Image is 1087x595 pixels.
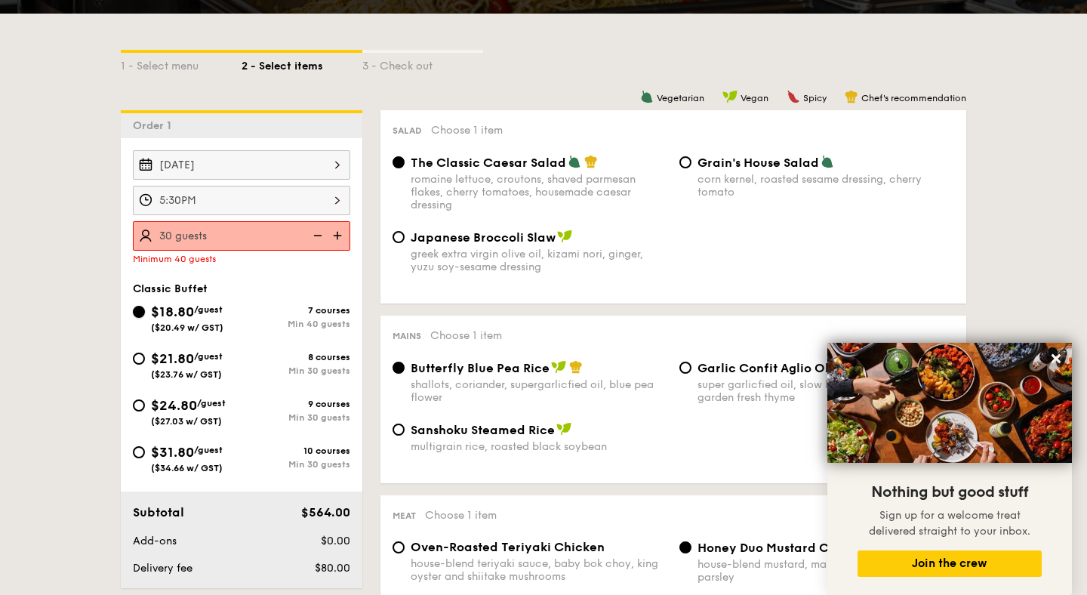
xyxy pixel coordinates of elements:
input: $31.80/guest($34.66 w/ GST)10 coursesMin 30 guests [133,446,145,458]
input: Japanese Broccoli Slawgreek extra virgin olive oil, kizami nori, ginger, yuzu soy-sesame dressing [393,231,405,243]
span: Subtotal [133,505,184,519]
span: $80.00 [315,562,350,575]
img: icon-chef-hat.a58ddaea.svg [584,155,598,168]
input: Honey Duo Mustard Chickenhouse-blend mustard, maple soy baked potato, parsley [679,541,691,553]
div: 2 - Select items [242,53,362,74]
span: Honey Duo Mustard Chicken [697,541,870,555]
input: Oven-Roasted Teriyaki Chickenhouse-blend teriyaki sauce, baby bok choy, king oyster and shiitake ... [393,541,405,553]
span: ($23.76 w/ GST) [151,369,222,380]
img: icon-reduce.1d2dbef1.svg [305,221,328,250]
input: The Classic Caesar Saladromaine lettuce, croutons, shaved parmesan flakes, cherry tomatoes, house... [393,156,405,168]
input: Butterfly Blue Pea Riceshallots, coriander, supergarlicfied oil, blue pea flower [393,362,405,374]
span: /guest [194,351,223,362]
img: icon-vegetarian.fe4039eb.svg [640,90,654,103]
button: Close [1044,347,1068,371]
input: Grain's House Saladcorn kernel, roasted sesame dressing, cherry tomato [679,156,691,168]
input: Sanshoku Steamed Ricemultigrain rice, roasted black soybean [393,424,405,436]
div: house-blend mustard, maple soy baked potato, parsley [697,558,954,584]
div: corn kernel, roasted sesame dressing, cherry tomato [697,173,954,199]
div: Min 30 guests [242,412,350,423]
span: Meat [393,510,416,521]
div: 8 courses [242,352,350,362]
img: icon-vegan.f8ff3823.svg [551,360,566,374]
span: Delivery fee [133,562,192,575]
input: $24.80/guest($27.03 w/ GST)9 coursesMin 30 guests [133,399,145,412]
span: $564.00 [301,505,350,519]
div: shallots, coriander, supergarlicfied oil, blue pea flower [411,378,667,404]
div: 10 courses [242,445,350,456]
img: icon-chef-hat.a58ddaea.svg [845,90,858,103]
span: Spicy [803,93,827,103]
img: DSC07876-Edit02-Large.jpeg [827,343,1072,463]
span: Sign up for a welcome treat delivered straight to your inbox. [869,509,1030,538]
img: icon-add.58712e84.svg [328,221,350,250]
span: $18.80 [151,304,194,320]
span: Mains [393,331,421,341]
span: /guest [194,304,223,315]
span: Order 1 [133,119,177,132]
input: Garlic Confit Aglio Oliosuper garlicfied oil, slow baked cherry tomatoes, garden fresh thyme [679,362,691,374]
img: icon-vegetarian.fe4039eb.svg [568,155,581,168]
span: Salad [393,125,422,136]
span: Sanshoku Steamed Rice [411,423,555,437]
img: icon-chef-hat.a58ddaea.svg [569,360,583,374]
div: 7 courses [242,305,350,316]
div: greek extra virgin olive oil, kizami nori, ginger, yuzu soy-sesame dressing [411,248,667,273]
span: $21.80 [151,350,194,367]
span: Vegan [741,93,768,103]
div: 9 courses [242,399,350,409]
input: Event date [133,150,350,180]
div: Minimum 40 guests [133,254,350,264]
img: icon-spicy.37a8142b.svg [787,90,800,103]
span: Add-ons [133,535,177,547]
span: ($27.03 w/ GST) [151,416,222,427]
span: Chef's recommendation [861,93,966,103]
span: Choose 1 item [425,509,497,522]
img: icon-vegetarian.fe4039eb.svg [821,155,834,168]
div: house-blend teriyaki sauce, baby bok choy, king oyster and shiitake mushrooms [411,557,667,583]
div: Min 40 guests [242,319,350,329]
span: ($20.49 w/ GST) [151,322,223,333]
span: Nothing but good stuff [871,483,1028,501]
img: icon-vegan.f8ff3823.svg [556,422,571,436]
span: Vegetarian [657,93,704,103]
span: Choose 1 item [430,329,502,342]
input: Event time [133,186,350,215]
span: Choose 1 item [431,124,503,137]
div: Min 30 guests [242,365,350,376]
span: Japanese Broccoli Slaw [411,230,556,245]
span: Grain's House Salad [697,156,819,170]
img: icon-vegan.f8ff3823.svg [557,230,572,243]
div: 3 - Check out [362,53,483,74]
span: $31.80 [151,444,194,461]
img: icon-vegan.f8ff3823.svg [722,90,737,103]
span: /guest [194,445,223,455]
input: $18.80/guest($20.49 w/ GST)7 coursesMin 40 guests [133,306,145,318]
div: 1 - Select menu [121,53,242,74]
span: Oven-Roasted Teriyaki Chicken [411,540,605,554]
span: $0.00 [321,535,350,547]
span: $24.80 [151,397,197,414]
span: Garlic Confit Aglio Olio [697,361,840,375]
div: romaine lettuce, croutons, shaved parmesan flakes, cherry tomatoes, housemade caesar dressing [411,173,667,211]
div: multigrain rice, roasted black soybean [411,440,667,453]
span: Butterfly Blue Pea Rice [411,361,550,375]
button: Join the crew [858,550,1042,577]
div: super garlicfied oil, slow baked cherry tomatoes, garden fresh thyme [697,378,954,404]
span: ($34.66 w/ GST) [151,463,223,473]
span: The Classic Caesar Salad [411,156,566,170]
span: Classic Buffet [133,282,208,295]
span: /guest [197,398,226,408]
div: Min 30 guests [242,459,350,470]
input: Number of guests [133,221,350,251]
input: $21.80/guest($23.76 w/ GST)8 coursesMin 30 guests [133,353,145,365]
